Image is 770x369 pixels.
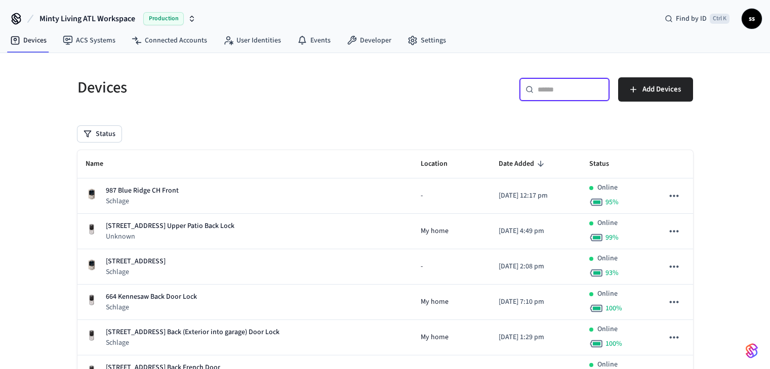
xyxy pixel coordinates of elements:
p: 987 Blue Ridge CH Front [106,186,179,196]
a: Developer [339,31,399,50]
img: Yale Assure Touchscreen Wifi Smart Lock, Satin Nickel, Front [86,330,98,342]
div: Find by IDCtrl K [657,10,738,28]
span: 95 % [605,197,619,207]
button: Status [77,126,121,142]
h5: Devices [77,77,379,98]
span: - [421,191,423,201]
p: Online [597,289,618,299]
a: Connected Accounts [124,31,215,50]
img: Yale Assure Touchscreen Wifi Smart Lock, Satin Nickel, Front [86,223,98,236]
span: Production [143,12,184,25]
p: Online [597,253,618,264]
span: 93 % [605,268,619,278]
a: Events [289,31,339,50]
span: Ctrl K [710,14,730,24]
p: Schlage [106,302,197,312]
p: [DATE] 4:49 pm [499,226,573,237]
p: [STREET_ADDRESS] Upper Patio Back Lock [106,221,234,232]
span: Location [421,156,461,172]
p: Schlage [106,196,179,206]
p: Online [597,324,618,335]
p: Online [597,182,618,193]
span: 99 % [605,233,619,243]
p: [STREET_ADDRESS] [106,256,166,267]
span: Status [589,156,622,172]
span: Minty Living ATL Workspace [39,13,135,25]
span: My home [421,332,449,343]
p: [DATE] 2:08 pm [499,261,573,272]
span: My home [421,297,449,307]
span: - [421,261,423,272]
span: My home [421,226,449,237]
span: Date Added [499,156,547,172]
img: Schlage Sense Smart Deadbolt with Camelot Trim, Front [86,188,98,200]
p: 664 Kennesaw Back Door Lock [106,292,197,302]
img: Schlage Sense Smart Deadbolt with Camelot Trim, Front [86,259,98,271]
p: [DATE] 7:10 pm [499,297,573,307]
span: ss [743,10,761,28]
img: Yale Assure Touchscreen Wifi Smart Lock, Satin Nickel, Front [86,294,98,306]
a: ACS Systems [55,31,124,50]
a: Devices [2,31,55,50]
span: 100 % [605,303,622,313]
button: Add Devices [618,77,693,102]
p: [STREET_ADDRESS] Back (Exterior into garage) Door Lock [106,327,279,338]
p: Online [597,218,618,228]
span: Find by ID [676,14,707,24]
a: Settings [399,31,454,50]
span: Name [86,156,116,172]
p: [DATE] 1:29 pm [499,332,573,343]
span: 100 % [605,339,622,349]
p: Schlage [106,267,166,277]
p: Unknown [106,232,234,242]
span: Add Devices [642,83,681,96]
a: User Identities [215,31,289,50]
p: Schlage [106,338,279,348]
img: SeamLogoGradient.69752ec5.svg [746,343,758,359]
p: [DATE] 12:17 pm [499,191,573,201]
button: ss [742,9,762,29]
